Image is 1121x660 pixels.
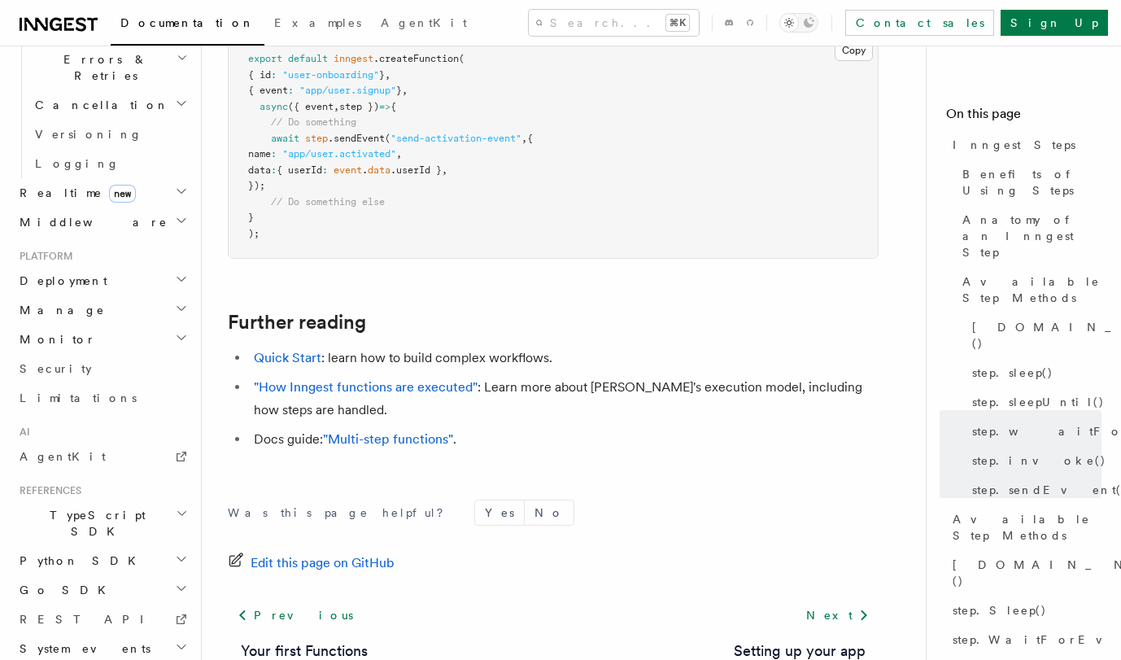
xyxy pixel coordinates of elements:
a: Sign Up [1001,10,1108,36]
span: } [248,212,254,223]
span: } [396,85,402,96]
a: Further reading [228,311,366,334]
button: Errors & Retries [28,45,191,90]
button: Copy [835,40,873,61]
button: Monitor [13,325,191,354]
span: step }) [339,101,379,112]
a: Available Step Methods [946,505,1101,550]
span: // Do something [271,116,356,128]
span: Examples [274,16,361,29]
span: inngest [334,53,373,64]
span: Versioning [35,128,142,141]
span: => [379,101,390,112]
span: .userId } [390,164,442,176]
button: Yes [475,500,524,525]
a: Inngest Steps [946,130,1101,160]
a: step.waitForEvent() [966,417,1101,446]
span: Anatomy of an Inngest Step [962,212,1101,260]
span: Deployment [13,273,107,289]
p: Was this page helpful? [228,505,455,521]
span: "send-activation-event" [390,133,521,144]
a: "Multi-step functions" [323,431,453,447]
a: Limitations [13,383,191,413]
a: Next [796,601,879,630]
span: await [271,133,299,144]
span: step.sleepUntil() [972,394,1105,410]
span: AI [13,426,30,439]
span: , [396,148,402,160]
span: "user-onboarding" [282,69,379,81]
a: Logging [28,149,191,178]
button: TypeScript SDK [13,500,191,546]
span: { event [248,85,288,96]
span: : [288,85,294,96]
a: Benefits of Using Steps [956,160,1101,205]
kbd: ⌘K [666,15,689,31]
span: ); [248,228,260,239]
span: REST API [20,613,158,626]
a: step.sendEvent() [966,475,1101,505]
span: ({ event [288,101,334,112]
a: AgentKit [13,442,191,471]
span: new [109,185,136,203]
span: name [248,148,271,160]
span: : [322,164,328,176]
span: Documentation [120,16,255,29]
h4: On this page [946,104,1101,130]
span: Cancellation [28,97,169,113]
span: Go SDK [13,582,116,598]
span: export [248,53,282,64]
span: // Do something else [271,196,385,208]
span: Realtime [13,185,136,201]
span: ( [459,53,465,64]
a: step.sleep() [966,358,1101,387]
span: Logging [35,157,120,170]
span: Available Step Methods [962,273,1101,306]
li: : Learn more about [PERSON_NAME]'s execution model, including how steps are handled. [249,376,879,422]
span: Available Step Methods [953,511,1101,544]
span: "app/user.activated" [282,148,396,160]
span: Manage [13,302,105,318]
a: [DOMAIN_NAME]() [966,313,1101,358]
span: { userId [277,164,322,176]
span: References [13,484,81,497]
span: }); [248,180,265,191]
button: Realtimenew [13,178,191,208]
a: Security [13,354,191,383]
a: step.Sleep() [946,596,1101,625]
span: async [260,101,288,112]
span: Monitor [13,331,96,347]
button: Python SDK [13,546,191,575]
span: data [368,164,390,176]
a: Quick Start [254,350,321,365]
span: Security [20,362,92,375]
span: , [442,164,447,176]
span: "app/user.signup" [299,85,396,96]
a: Available Step Methods [956,267,1101,313]
button: Cancellation [28,90,191,120]
span: Middleware [13,214,168,230]
li: : learn how to build complex workflows. [249,347,879,369]
span: AgentKit [20,450,106,463]
span: , [385,69,390,81]
span: , [521,133,527,144]
a: Examples [264,5,371,44]
span: default [288,53,328,64]
button: Go SDK [13,575,191,605]
span: { [390,101,396,112]
span: : [271,164,277,176]
span: { id [248,69,271,81]
a: AgentKit [371,5,477,44]
a: Documentation [111,5,264,46]
span: data [248,164,271,176]
span: : [271,69,277,81]
span: , [402,85,408,96]
span: { [527,133,533,144]
span: AgentKit [381,16,467,29]
li: Docs guide: . [249,428,879,451]
span: step [305,133,328,144]
a: Anatomy of an Inngest Step [956,205,1101,267]
span: .sendEvent [328,133,385,144]
a: Edit this page on GitHub [228,552,395,575]
span: } [379,69,385,81]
